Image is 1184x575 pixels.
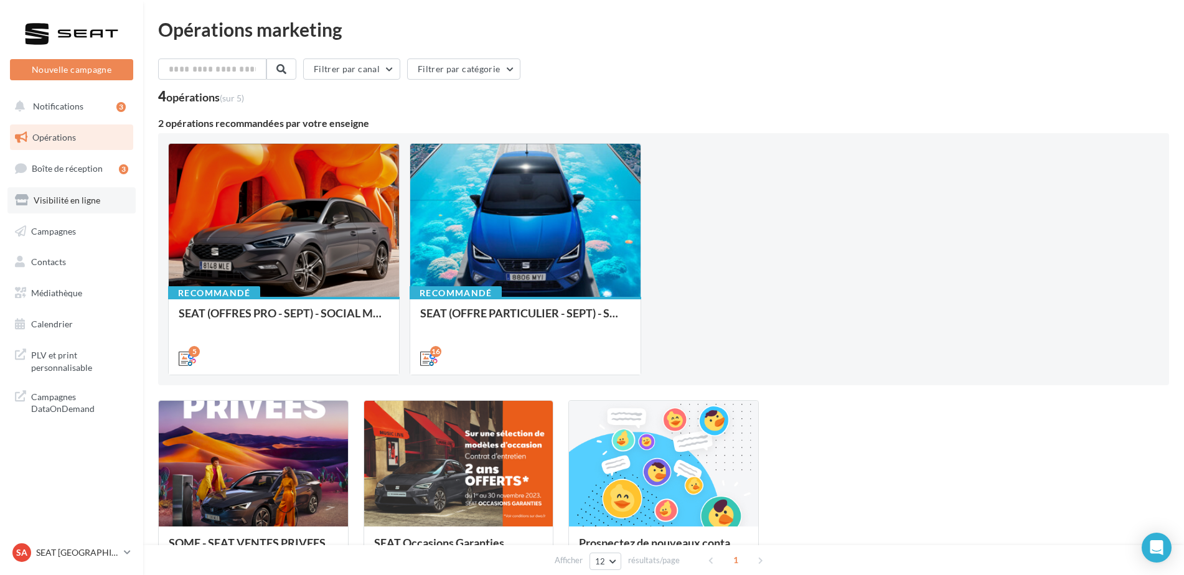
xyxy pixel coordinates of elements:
button: Filtrer par canal [303,58,400,80]
button: Notifications 3 [7,93,131,119]
a: Contacts [7,249,136,275]
div: 5 [189,346,200,357]
div: SEAT (OFFRES PRO - SEPT) - SOCIAL MEDIA [179,307,389,332]
span: Notifications [33,101,83,111]
div: Open Intercom Messenger [1142,533,1172,563]
div: Opérations marketing [158,20,1169,39]
div: 4 [158,90,244,103]
a: Campagnes [7,218,136,245]
a: Opérations [7,124,136,151]
span: résultats/page [628,554,680,566]
div: 3 [119,164,128,174]
div: Recommandé [410,286,502,300]
a: Campagnes DataOnDemand [7,383,136,420]
a: Boîte de réception3 [7,155,136,182]
div: 16 [430,346,441,357]
div: Prospectez de nouveaux contacts [579,536,748,561]
div: Recommandé [168,286,260,300]
a: SA SEAT [GEOGRAPHIC_DATA] [10,541,133,564]
button: Filtrer par catégorie [407,58,520,80]
span: Afficher [555,554,583,566]
span: 1 [726,550,746,570]
a: Calendrier [7,311,136,337]
span: Campagnes DataOnDemand [31,388,128,415]
div: 3 [116,102,126,112]
button: 12 [590,553,621,570]
span: Opérations [32,132,76,143]
button: Nouvelle campagne [10,59,133,80]
a: PLV et print personnalisable [7,342,136,378]
span: Boîte de réception [32,163,103,174]
a: Médiathèque [7,280,136,306]
div: SEAT Occasions Garanties [374,536,543,561]
div: 2 opérations recommandées par votre enseigne [158,118,1169,128]
span: SA [16,546,27,559]
div: SOME - SEAT VENTES PRIVEES [169,536,338,561]
span: PLV et print personnalisable [31,347,128,373]
span: 12 [595,556,606,566]
span: Visibilité en ligne [34,195,100,205]
p: SEAT [GEOGRAPHIC_DATA] [36,546,119,559]
span: Campagnes [31,225,76,236]
span: Contacts [31,256,66,267]
div: SEAT (OFFRE PARTICULIER - SEPT) - SOCIAL MEDIA [420,307,631,332]
span: Médiathèque [31,287,82,298]
span: Calendrier [31,319,73,329]
div: opérations [166,91,244,103]
span: (sur 5) [220,93,244,103]
a: Visibilité en ligne [7,187,136,213]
